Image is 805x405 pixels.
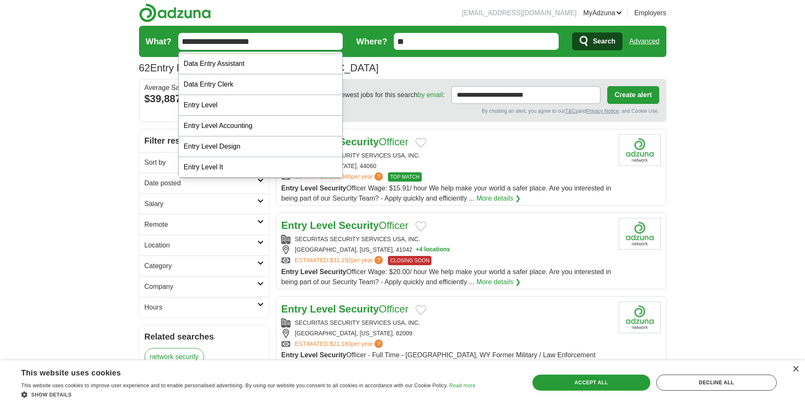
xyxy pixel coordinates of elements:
div: Decline all [656,375,777,391]
img: Company logo [619,134,661,166]
span: 62 [139,60,150,76]
h2: Filter results [139,129,269,152]
button: Add to favorite jobs [415,138,426,148]
a: More details ❯ [476,193,521,204]
a: MyAdzuna [583,8,622,18]
span: This website uses cookies to improve user experience and to enable personalised advertising. By u... [21,383,448,389]
div: Entry Level Accounting [179,116,343,136]
span: + [416,245,419,254]
a: More details ❯ [476,277,521,287]
a: Advanced [629,33,659,50]
strong: Security [319,351,346,359]
span: Show details [31,392,72,398]
div: Data Entry Clerk [179,74,343,95]
strong: Entry [281,303,307,315]
a: Sort by [139,152,269,173]
a: Employers [634,8,666,18]
strong: Level [300,268,318,275]
a: Date posted [139,173,269,193]
a: Privacy Notice [586,108,619,114]
button: Add to favorite jobs [415,221,426,231]
a: Read more, opens a new window [449,383,475,389]
strong: Level [310,303,336,315]
a: Salary [139,193,269,214]
span: Search [593,33,615,50]
img: Company logo [619,302,661,333]
h2: Related searches [145,330,264,343]
strong: Security [339,220,379,231]
button: Add to favorite jobs [415,305,426,315]
button: Create alert [607,86,659,104]
div: Close [792,366,799,372]
button: Search [572,33,622,50]
a: Entry Level SecurityOfficer [281,220,409,231]
strong: Entry [281,220,307,231]
strong: Security [319,268,346,275]
span: $21,180 [330,340,351,347]
span: ? [374,256,383,264]
span: TOP MATCH [388,172,421,182]
div: Entry Level [179,95,343,116]
a: Location [139,235,269,256]
h2: Remote [145,220,257,230]
a: Remote [139,214,269,235]
div: [GEOGRAPHIC_DATA], [US_STATE], 82009 [281,329,612,338]
label: Where? [356,35,387,48]
span: CLOSING SOON [388,256,431,265]
a: network security [145,348,205,366]
h2: Category [145,261,257,271]
a: ESTIMATED:$31,192per year? [295,256,385,265]
div: Show details [21,390,475,399]
strong: Level [300,351,318,359]
div: SECURITAS SECURITY SERVICES USA, INC. [281,235,612,244]
strong: Entry [281,351,299,359]
a: Category [139,256,269,276]
div: Average Salary [145,84,264,91]
a: T&Cs [565,108,578,114]
div: $39,887 [145,91,264,106]
div: Data Entry Assistant [179,54,343,74]
div: Accept all [532,375,650,391]
h2: Date posted [145,178,257,188]
div: SECURITAS SECURITY SERVICES USA, INC. [281,318,612,327]
strong: Entry [281,268,299,275]
div: This website uses cookies [21,365,454,378]
label: What? [146,35,172,48]
span: Officer Wage: $15.91/ hour We help make your world a safer place. Are you interested in being par... [281,185,611,202]
strong: Security [339,303,379,315]
strong: Entry [281,185,299,192]
strong: Level [300,185,318,192]
h2: Salary [145,199,257,209]
div: MENTOR, [US_STATE], 44060 [281,162,612,171]
a: Entry Level SecurityOfficer [281,136,409,147]
strong: Level [310,220,336,231]
h2: Sort by [145,158,257,168]
h2: Location [145,240,257,250]
h2: Hours [145,302,257,313]
span: $31,192 [330,257,351,264]
img: Adzuna logo [139,3,211,22]
button: +4 locations [416,245,450,254]
a: ESTIMATED:$21,180per year? [295,340,385,348]
h1: Entry level security Jobs in [GEOGRAPHIC_DATA] [139,62,379,73]
li: [EMAIL_ADDRESS][DOMAIN_NAME] [462,8,576,18]
span: Officer - Full Time - [GEOGRAPHIC_DATA], WY Former Military / Law Enforcement encouraged to apply... [281,351,596,369]
span: ? [374,172,383,181]
span: Receive the newest jobs for this search : [300,90,445,100]
span: Officer Wage: $20.00/ hour We help make your world a safer place. Are you interested in being par... [281,268,611,285]
div: [GEOGRAPHIC_DATA], [US_STATE], 41042 [281,245,612,254]
img: Company logo [619,218,661,250]
div: Entry Level Design [179,136,343,157]
h2: Company [145,282,257,292]
strong: Security [339,136,379,147]
div: Entry Level It [179,157,343,178]
a: Entry Level SecurityOfficer [281,303,409,315]
div: SECURITAS SECURITY SERVICES USA, INC. [281,151,612,160]
a: Company [139,276,269,297]
a: Hours [139,297,269,318]
strong: Security [319,185,346,192]
a: by email [418,91,443,98]
div: By creating an alert, you agree to our and , and Cookie Use. [283,107,659,115]
span: ? [374,340,383,348]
